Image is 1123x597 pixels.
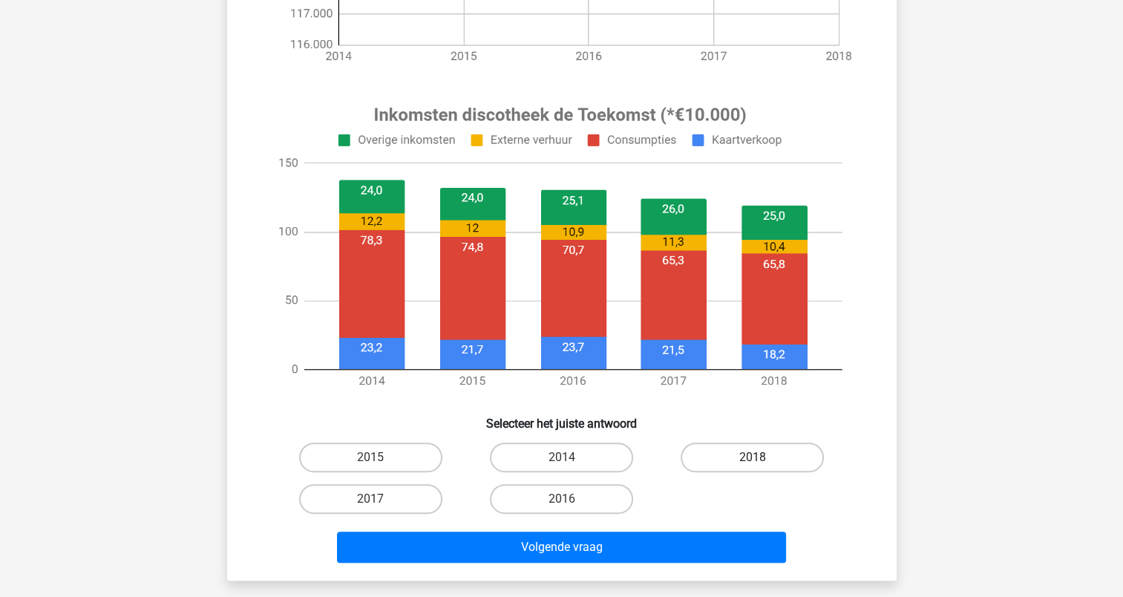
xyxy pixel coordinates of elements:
[337,532,786,563] button: Volgende vraag
[251,405,873,431] h6: Selecteer het juiste antwoord
[681,443,824,472] label: 2018
[299,484,442,514] label: 2017
[299,443,442,472] label: 2015
[490,484,633,514] label: 2016
[490,443,633,472] label: 2014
